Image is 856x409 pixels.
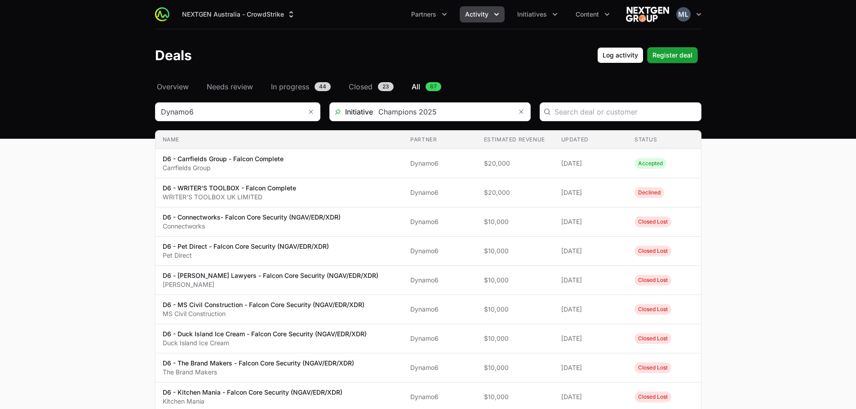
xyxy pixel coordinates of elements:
span: $10,000 [484,217,547,226]
span: 44 [315,82,331,91]
p: D6 - Connectworks- Falcon Core Security (NGAV/EDR/XDR) [163,213,341,222]
nav: Deals navigation [155,81,701,92]
button: Log activity [597,47,643,63]
span: [DATE] [561,334,620,343]
p: Connectworks [163,222,341,231]
span: $10,000 [484,334,547,343]
div: Initiatives menu [512,6,563,22]
img: Mustafa Larki [676,7,691,22]
input: Search initiatives [373,103,512,121]
div: Partners menu [406,6,452,22]
span: Closed [349,81,373,92]
a: In progress44 [269,81,333,92]
a: All67 [410,81,443,92]
span: [DATE] [561,363,620,372]
span: Activity [465,10,488,19]
th: Partner [403,131,476,149]
button: Remove [512,103,530,121]
span: Initiatives [517,10,547,19]
span: $10,000 [484,363,547,372]
span: $20,000 [484,188,547,197]
button: Register deal [647,47,698,63]
button: Content [570,6,615,22]
p: [PERSON_NAME] [163,280,378,289]
p: D6 - The Brand Makers - Falcon Core Security (NGAV/EDR/XDR) [163,359,354,368]
a: Overview [155,81,191,92]
span: [DATE] [561,246,620,255]
a: Needs review [205,81,255,92]
span: Dynamo6 [410,188,469,197]
span: Dynamo6 [410,334,469,343]
span: $10,000 [484,305,547,314]
div: Content menu [570,6,615,22]
p: WRITER'S TOOLBOX UK LIMITED [163,193,296,202]
span: 67 [426,82,441,91]
th: Estimated revenue [477,131,554,149]
span: Content [576,10,599,19]
span: Dynamo6 [410,217,469,226]
span: Dynamo6 [410,276,469,285]
span: $10,000 [484,392,547,401]
th: Updated [554,131,627,149]
span: $20,000 [484,159,547,168]
span: Register deal [652,50,692,61]
span: 23 [378,82,394,91]
span: Initiative [330,106,373,117]
span: Dynamo6 [410,392,469,401]
span: All [412,81,420,92]
th: Name [155,131,404,149]
span: Dynamo6 [410,159,469,168]
img: NEXTGEN Australia [626,5,669,23]
span: [DATE] [561,159,620,168]
span: Overview [157,81,189,92]
a: Closed23 [347,81,395,92]
p: Pet Direct [163,251,329,260]
img: ActivitySource [155,7,169,22]
div: Supplier switch menu [177,6,301,22]
span: [DATE] [561,305,620,314]
input: Search partner [155,103,302,121]
th: Status [627,131,701,149]
span: Log activity [603,50,638,61]
span: [DATE] [561,276,620,285]
div: Primary actions [597,47,698,63]
div: Main navigation [169,6,615,22]
button: Remove [302,103,320,121]
span: Dynamo6 [410,246,469,255]
button: NEXTGEN Australia - CrowdStrike [177,6,301,22]
span: [DATE] [561,217,620,226]
p: Duck Island Ice Cream [163,339,367,347]
span: $10,000 [484,246,547,255]
p: D6 - Kitchen Mania - Falcon Core Security (NGAV/EDR/XDR) [163,388,342,397]
span: [DATE] [561,392,620,401]
span: $10,000 [484,276,547,285]
p: D6 - Pet Direct - Falcon Core Security (NGAV/EDR/XDR) [163,242,329,251]
div: Activity menu [460,6,505,22]
span: [DATE] [561,188,620,197]
p: D6 - Duck Island Ice Cream - Falcon Core Security (NGAV/EDR/XDR) [163,330,367,339]
p: D6 - Carrfields Group - Falcon Complete [163,154,284,163]
button: Initiatives [512,6,563,22]
span: Needs review [207,81,253,92]
span: Dynamo6 [410,305,469,314]
span: Partners [411,10,436,19]
p: D6 - MS Civil Construction - Falcon Core Security (NGAV/EDR/XDR) [163,300,364,309]
p: D6 - WRITER'S TOOLBOX - Falcon Complete [163,184,296,193]
p: D6 - [PERSON_NAME] Lawyers - Falcon Core Security (NGAV/EDR/XDR) [163,271,378,280]
span: Dynamo6 [410,363,469,372]
h1: Deals [155,47,192,63]
input: Search deal or customer [554,106,696,117]
button: Partners [406,6,452,22]
p: Carrfields Group [163,163,284,172]
p: MS Civil Construction [163,309,364,318]
span: In progress [271,81,309,92]
p: The Brand Makers [163,368,354,377]
p: Kitchen Mania [163,397,342,406]
button: Activity [460,6,505,22]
